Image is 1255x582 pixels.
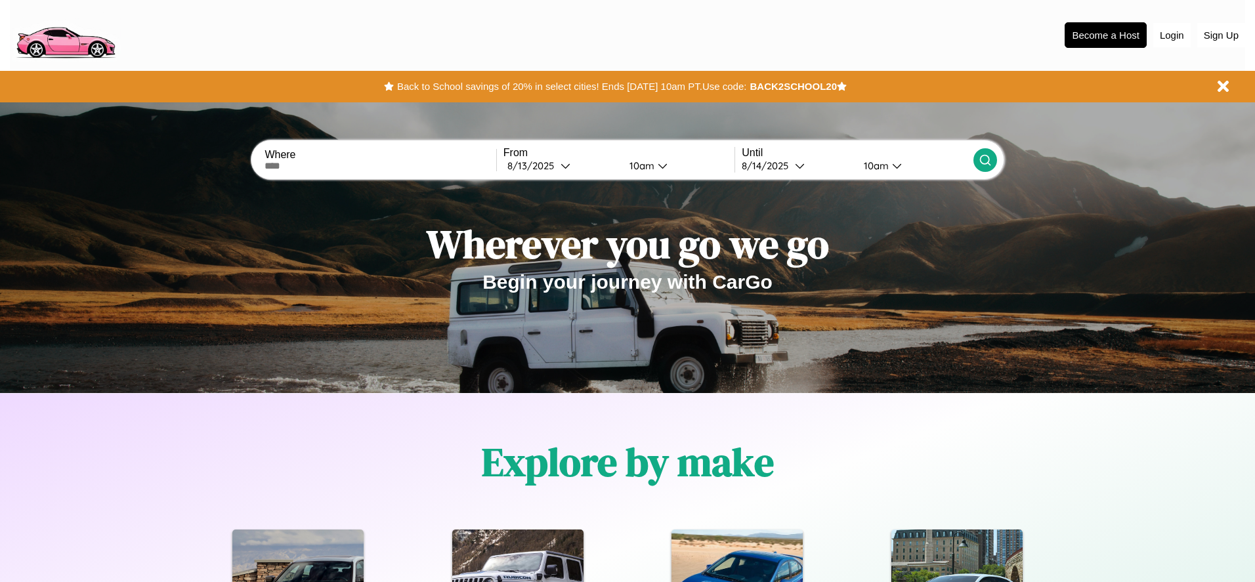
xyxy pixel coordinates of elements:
button: 10am [853,159,973,173]
button: 8/13/2025 [503,159,619,173]
div: 10am [857,159,892,172]
button: Back to School savings of 20% in select cities! Ends [DATE] 10am PT.Use code: [394,77,750,96]
div: 8 / 14 / 2025 [742,159,795,172]
img: logo [10,7,121,62]
div: 10am [623,159,658,172]
button: Login [1153,23,1191,47]
b: BACK2SCHOOL20 [750,81,837,92]
button: Sign Up [1197,23,1245,47]
h1: Explore by make [482,435,774,489]
div: 8 / 13 / 2025 [507,159,561,172]
button: Become a Host [1065,22,1147,48]
label: Until [742,147,973,159]
label: Where [265,149,496,161]
button: 10am [619,159,734,173]
label: From [503,147,734,159]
